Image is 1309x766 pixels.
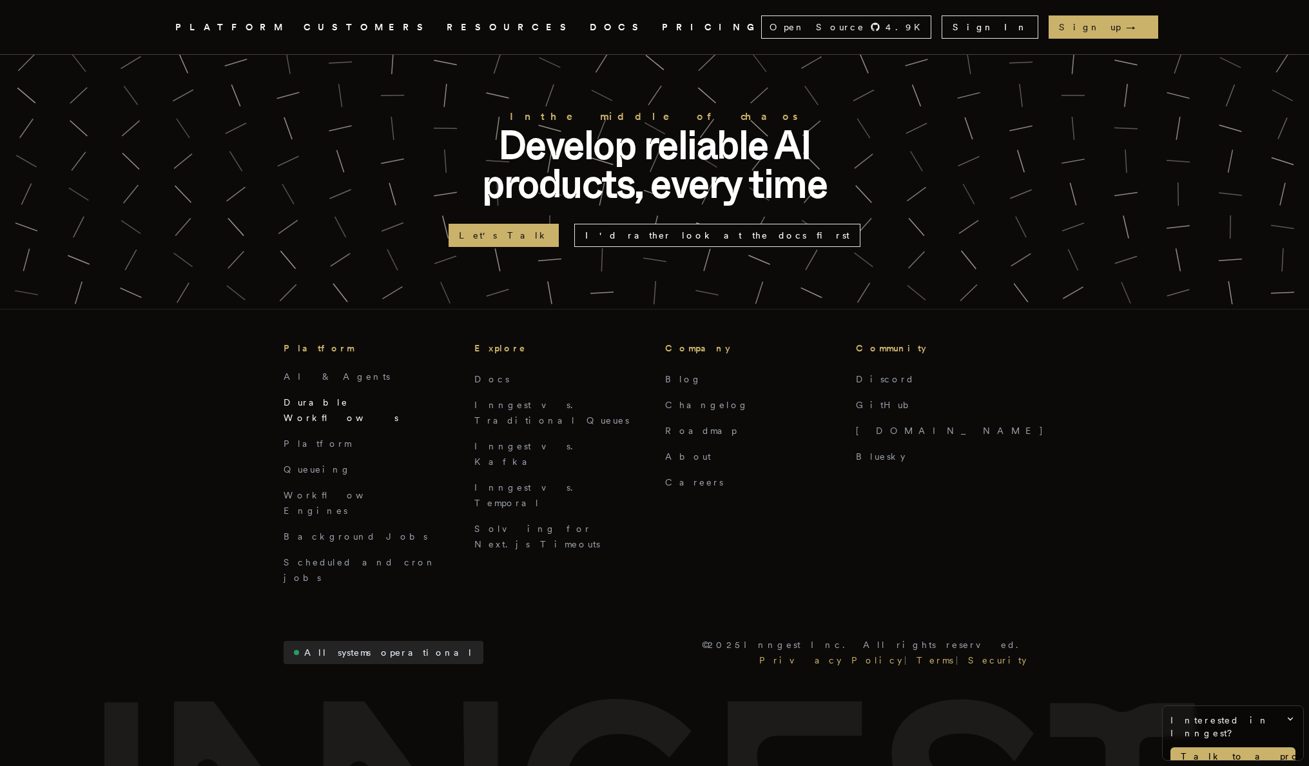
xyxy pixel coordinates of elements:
a: About [665,451,711,462]
a: GitHub [856,400,917,410]
button: RESOURCES [447,19,574,35]
a: [DOMAIN_NAME] [856,426,1044,436]
button: PLATFORM [175,19,288,35]
a: Workflow Engines [284,490,394,516]
span: Open Source [770,21,865,34]
a: Careers [665,477,723,487]
a: Security [965,653,1026,668]
p: © 2025 Inngest Inc. All rights reserved. [702,637,1026,653]
a: Let's Talk [449,224,559,247]
h3: Explore [474,340,645,356]
a: All systems operational [284,641,483,664]
a: Docs [474,374,509,384]
div: | [904,653,914,668]
h3: Platform [284,340,454,356]
h3: Community [856,340,1026,356]
a: CUSTOMERS [304,19,431,35]
h3: Company [665,340,835,356]
a: Durable Workflows [284,397,398,423]
a: Discord [856,374,915,384]
a: Bluesky [856,451,905,462]
a: AI & Agents [284,371,390,382]
a: Sign In [942,15,1038,39]
a: Roadmap [665,426,737,436]
a: Blog [665,374,702,384]
a: Terms [914,653,956,668]
span: Interested in Inngest? [1170,714,1295,740]
div: | [956,653,965,668]
a: Queueing [284,464,351,475]
a: Inngest vs. Temporal [474,482,581,508]
span: 4.9 K [886,21,928,34]
h2: In the middle of chaos [449,108,861,126]
a: Inngest vs. Kafka [474,441,581,467]
a: Sign up [1049,15,1158,39]
a: Scheduled and cron jobs [284,557,436,583]
a: Privacy Policy [757,653,904,668]
a: DOCS [590,19,646,35]
a: Background Jobs [284,531,427,542]
p: Develop reliable AI products, every time [449,126,861,203]
span: → [1126,21,1148,34]
a: PRICING [662,19,761,35]
a: Talk to a product expert [1170,747,1295,765]
a: Inngest vs. Traditional Queues [474,400,629,426]
a: Solving for Next.js Timeouts [474,524,600,549]
a: Platform [284,438,351,449]
a: Changelog [665,400,749,410]
a: I'd rather look at the docs first [574,224,860,247]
